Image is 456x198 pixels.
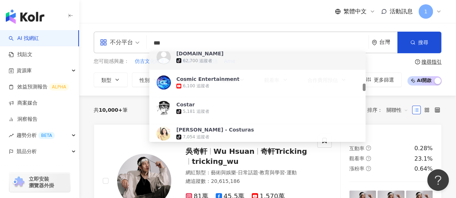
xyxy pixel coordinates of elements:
div: 搜尋指引 [421,59,442,65]
span: 回機票 [176,58,191,65]
div: 排序： [367,104,412,116]
img: logo [6,9,44,24]
span: 1 [424,8,428,15]
span: question-circle [366,166,371,171]
div: 網紅類型 ： [186,169,309,176]
span: · [285,170,286,175]
div: BETA [38,132,55,139]
span: 仿古文化商業區 [135,58,170,65]
span: Ame [224,58,235,65]
span: question-circle [415,59,420,64]
span: · [236,170,238,175]
span: 觀看率 [264,77,279,83]
div: 總追蹤數 ： 20,615,186 [186,178,309,185]
span: appstore [100,39,107,46]
span: 觀看率 [349,156,364,161]
span: 追蹤數 [178,77,193,83]
span: 奇軒Tricking [261,147,307,156]
span: 類型 [101,77,111,83]
span: 藝術與娛樂 [211,170,236,175]
div: 共 筆 [94,107,128,113]
a: searchAI 找網紅 [9,35,39,42]
span: question-circle [366,156,371,161]
span: 繁體中文 [344,8,367,15]
span: 更多篩選 [374,77,394,83]
span: environment [372,40,377,45]
button: 仿古文化商業區 [134,57,171,65]
button: 搜尋 [397,32,441,53]
a: 找貼文 [9,51,32,58]
div: 不分平台 [100,37,133,48]
div: 台灣 [379,39,397,45]
span: 運動 [286,170,296,175]
span: 性別 [140,77,150,83]
div: 0.64% [414,165,433,173]
div: 23.1% [414,155,433,163]
span: 節儉生活 [198,58,218,65]
button: 合作費用預估 [300,73,354,87]
button: 觀看率 [257,73,296,87]
span: 搜尋 [418,40,428,45]
button: 回機票 [176,57,192,65]
button: 節儉生活 [197,57,218,65]
span: 您可能感興趣： [94,58,129,65]
span: 日常話題 [238,170,258,175]
span: rise [9,133,14,138]
span: · [258,170,259,175]
span: 活動訊息 [390,8,413,15]
span: 教育與學習 [260,170,285,175]
span: 立即安裝 瀏覽器外掛 [29,176,54,189]
img: chrome extension [12,176,26,188]
a: 效益預測報告ALPHA [9,83,69,91]
button: 性別 [132,73,166,87]
button: 互動率 [213,73,252,87]
span: 10,000+ [99,107,123,113]
span: Wu Hsuan [213,147,254,156]
button: 更多篩選 [358,73,402,87]
span: 資源庫 [17,63,32,79]
span: tricking_wu [192,157,239,166]
div: 0.28% [414,144,433,152]
span: 競品分析 [17,143,37,160]
a: 商案媒合 [9,100,37,107]
button: 類型 [94,73,128,87]
a: 洞察報告 [9,116,37,123]
span: 互動率 [221,77,236,83]
span: 合作費用預估 [307,77,338,83]
button: 追蹤數 [170,73,209,87]
span: question-circle [366,146,371,151]
iframe: Help Scout Beacon - Open [427,169,449,191]
button: Ame [223,57,236,65]
span: 趨勢分析 [17,127,55,143]
span: 關聯性 [386,104,408,116]
span: 互動率 [349,146,364,151]
a: chrome extension立即安裝 瀏覽器外掛 [9,172,70,192]
span: 漲粉率 [349,166,364,171]
span: 吳奇軒 [186,147,207,156]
